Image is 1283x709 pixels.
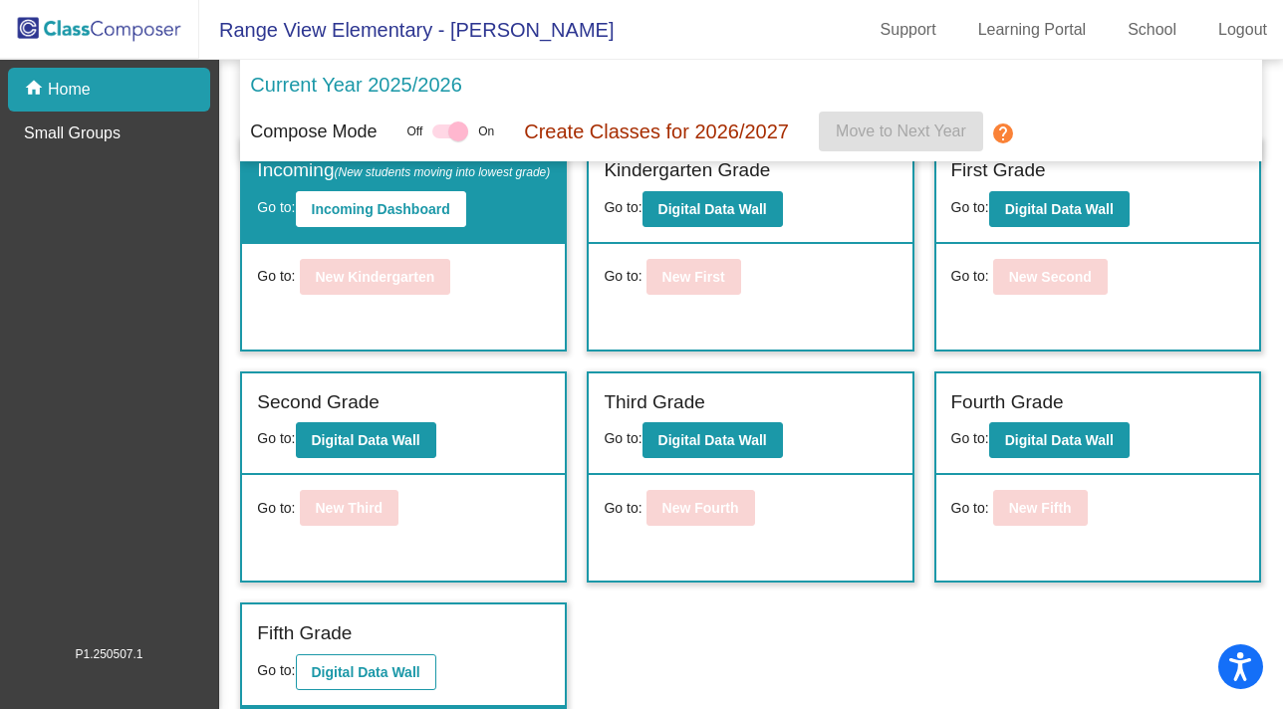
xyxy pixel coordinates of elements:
b: Digital Data Wall [658,201,767,217]
b: Digital Data Wall [312,432,420,448]
b: New First [662,269,725,285]
span: Range View Elementary - [PERSON_NAME] [199,14,614,46]
b: Digital Data Wall [658,432,767,448]
button: Incoming Dashboard [296,191,466,227]
span: Go to: [604,266,641,287]
a: Support [865,14,952,46]
b: Digital Data Wall [1005,201,1114,217]
span: Go to: [257,430,295,446]
a: Learning Portal [962,14,1103,46]
a: Logout [1202,14,1283,46]
b: Digital Data Wall [312,664,420,680]
span: Go to: [951,199,989,215]
span: Go to: [604,199,641,215]
p: Small Groups [24,121,121,145]
b: New Second [1009,269,1092,285]
span: Off [406,122,422,140]
button: New First [646,259,741,295]
button: Digital Data Wall [642,422,783,458]
span: Go to: [951,430,989,446]
span: On [478,122,494,140]
button: New Kindergarten [300,259,451,295]
span: Move to Next Year [836,122,966,139]
label: Fifth Grade [257,619,352,648]
p: Current Year 2025/2026 [250,70,461,100]
button: Move to Next Year [819,112,983,151]
span: Go to: [257,662,295,678]
button: Digital Data Wall [989,191,1130,227]
button: Digital Data Wall [296,422,436,458]
p: Compose Mode [250,118,377,145]
span: Go to: [951,266,989,287]
button: New Third [300,490,399,526]
b: New Kindergarten [316,269,435,285]
span: (New students moving into lowest grade) [334,165,550,179]
span: Go to: [951,498,989,519]
b: Incoming Dashboard [312,201,450,217]
span: Go to: [604,498,641,519]
b: New Fourth [662,500,739,516]
button: Digital Data Wall [296,654,436,690]
b: New Third [316,500,384,516]
span: Go to: [257,266,295,287]
span: Go to: [257,498,295,519]
span: Go to: [257,199,295,215]
button: Digital Data Wall [642,191,783,227]
b: New Fifth [1009,500,1072,516]
button: Digital Data Wall [989,422,1130,458]
label: Kindergarten Grade [604,156,770,185]
p: Create Classes for 2026/2027 [524,117,789,146]
a: School [1112,14,1192,46]
button: New Fifth [993,490,1088,526]
mat-icon: help [991,121,1015,145]
p: Home [48,78,91,102]
b: Digital Data Wall [1005,432,1114,448]
mat-icon: home [24,78,48,102]
span: Go to: [604,430,641,446]
button: New Fourth [646,490,755,526]
label: Incoming [257,156,550,185]
label: Fourth Grade [951,388,1064,417]
label: Second Grade [257,388,380,417]
label: First Grade [951,156,1046,185]
label: Third Grade [604,388,704,417]
button: New Second [993,259,1108,295]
